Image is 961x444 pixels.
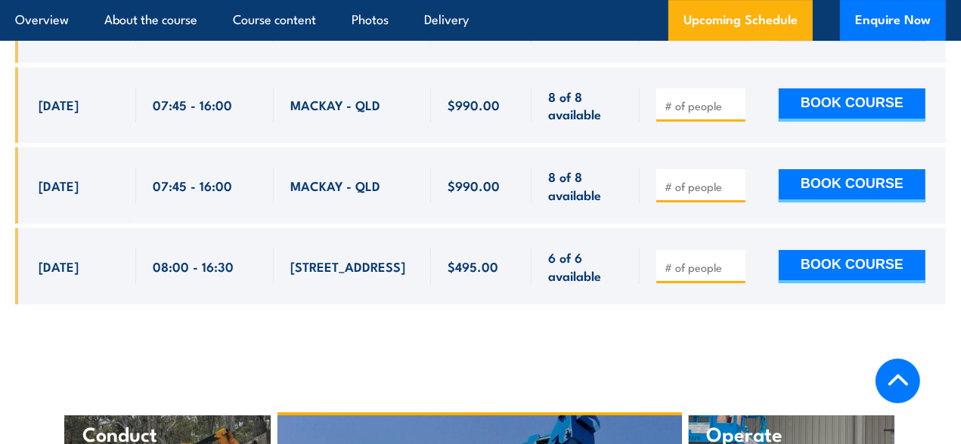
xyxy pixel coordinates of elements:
[548,168,623,203] span: 8 of 8 available
[779,169,925,202] button: BOOK COURSE
[39,177,79,194] span: [DATE]
[153,96,232,113] span: 07:45 - 16:00
[290,96,380,113] span: MACKAY - QLD
[665,98,740,113] input: # of people
[548,7,623,42] span: 7 of 7 available
[39,257,79,275] span: [DATE]
[448,177,500,194] span: $990.00
[448,257,498,275] span: $495.00
[39,96,79,113] span: [DATE]
[665,260,740,275] input: # of people
[448,96,500,113] span: $990.00
[290,257,405,275] span: [STREET_ADDRESS]
[548,88,623,123] span: 8 of 8 available
[779,88,925,122] button: BOOK COURSE
[153,177,232,194] span: 07:45 - 16:00
[290,177,380,194] span: MACKAY - QLD
[779,250,925,283] button: BOOK COURSE
[548,248,623,284] span: 6 of 6 available
[665,179,740,194] input: # of people
[153,257,234,275] span: 08:00 - 16:30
